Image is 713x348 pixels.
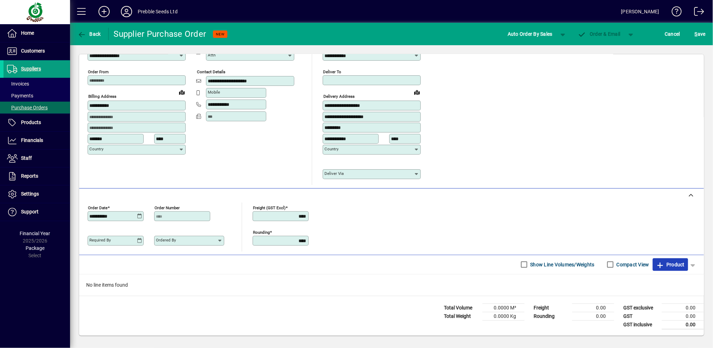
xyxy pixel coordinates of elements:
[70,28,109,40] app-page-header-button: Back
[176,87,187,98] a: View on map
[695,31,698,37] span: S
[621,6,659,17] div: [PERSON_NAME]
[21,191,39,197] span: Settings
[88,205,108,210] mat-label: Order date
[21,120,41,125] span: Products
[324,146,338,151] mat-label: Country
[208,90,220,95] mat-label: Mobile
[663,28,682,40] button: Cancel
[89,146,103,151] mat-label: Country
[653,258,688,271] button: Product
[216,32,225,36] span: NEW
[253,230,270,234] mat-label: Rounding
[138,6,178,17] div: Prebble Seeds Ltd
[530,303,572,312] td: Freight
[79,274,704,296] div: No line items found
[572,312,614,320] td: 0.00
[323,69,341,74] mat-label: Deliver To
[662,303,704,312] td: 0.00
[4,203,70,221] a: Support
[4,42,70,60] a: Customers
[411,87,423,98] a: View on map
[662,312,704,320] td: 0.00
[156,238,176,243] mat-label: Ordered by
[324,171,344,176] mat-label: Deliver via
[208,53,215,57] mat-label: Attn
[530,312,572,320] td: Rounding
[615,261,649,268] label: Compact View
[21,137,43,143] span: Financials
[620,303,662,312] td: GST exclusive
[4,25,70,42] a: Home
[620,320,662,329] td: GST inclusive
[482,303,525,312] td: 0.0000 M³
[26,245,44,251] span: Package
[76,28,103,40] button: Back
[695,28,706,40] span: ave
[4,114,70,131] a: Products
[662,320,704,329] td: 0.00
[21,155,32,161] span: Staff
[89,238,111,243] mat-label: Required by
[574,28,624,40] button: Order & Email
[4,78,70,90] a: Invoices
[4,185,70,203] a: Settings
[693,28,707,40] button: Save
[620,312,662,320] td: GST
[572,303,614,312] td: 0.00
[4,90,70,102] a: Payments
[21,66,41,71] span: Suppliers
[77,31,101,37] span: Back
[21,30,34,36] span: Home
[253,205,286,210] mat-label: Freight (GST excl)
[93,5,115,18] button: Add
[508,28,553,40] span: Auto Order By Sales
[656,259,685,270] span: Product
[689,1,704,24] a: Logout
[4,150,70,167] a: Staff
[4,102,70,114] a: Purchase Orders
[482,312,525,320] td: 0.0000 Kg
[7,93,33,98] span: Payments
[666,1,682,24] a: Knowledge Base
[155,205,180,210] mat-label: Order number
[88,69,109,74] mat-label: Order from
[529,261,595,268] label: Show Line Volumes/Weights
[20,231,50,236] span: Financial Year
[4,132,70,149] a: Financials
[4,168,70,185] a: Reports
[7,81,29,87] span: Invoices
[21,209,39,214] span: Support
[665,28,680,40] span: Cancel
[504,28,556,40] button: Auto Order By Sales
[114,28,206,40] div: Supplier Purchase Order
[7,105,48,110] span: Purchase Orders
[440,303,482,312] td: Total Volume
[21,173,38,179] span: Reports
[21,48,45,54] span: Customers
[578,31,621,37] span: Order & Email
[115,5,138,18] button: Profile
[440,312,482,320] td: Total Weight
